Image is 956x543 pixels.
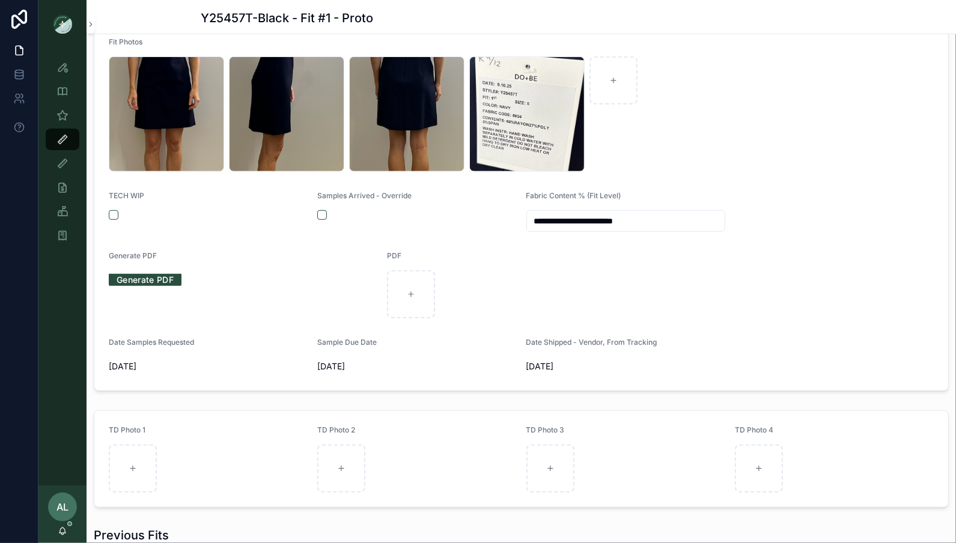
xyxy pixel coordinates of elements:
span: TECH WIP [109,191,144,200]
span: TD Photo 1 [109,425,145,434]
img: App logo [53,14,72,34]
span: PDF [387,251,401,260]
span: Date Shipped - Vendor, From Tracking [526,338,657,347]
span: Sample Due Date [317,338,377,347]
span: TD Photo 2 [317,425,355,434]
a: Generate PDF [109,270,181,289]
span: Fit Photos [109,37,142,46]
span: Samples Arrived - Override [317,191,412,200]
span: Fabric Content % (Fit Level) [526,191,621,200]
span: TD Photo 3 [526,425,565,434]
span: [DATE] [526,360,725,372]
span: TD Photo 4 [735,425,773,434]
span: Date Samples Requested [109,338,194,347]
span: [DATE] [317,360,516,372]
span: Generate PDF [109,251,157,260]
h1: Y25457T-Black - Fit #1 - Proto [201,10,373,26]
span: [DATE] [109,360,308,372]
span: AL [56,500,69,514]
div: scrollable content [38,48,87,262]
